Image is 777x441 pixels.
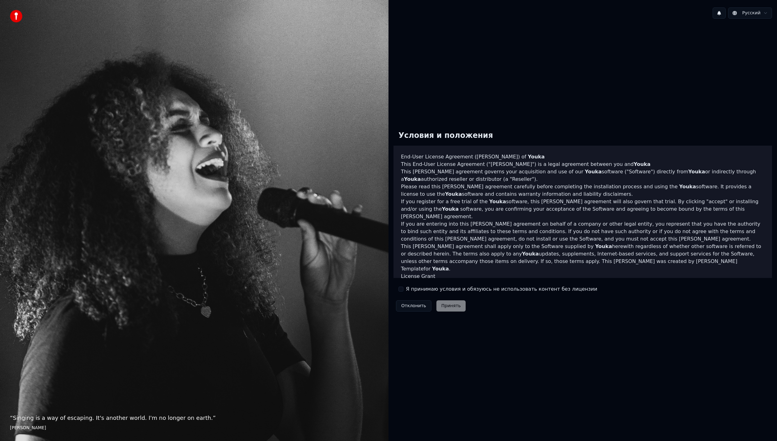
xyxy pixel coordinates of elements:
[401,273,765,280] h3: License Grant
[595,243,612,249] span: Youka
[679,184,696,190] span: Youka
[401,183,765,198] p: Please read this [PERSON_NAME] agreement carefully before completing the installation process and...
[634,161,650,167] span: Youka
[401,243,765,273] p: This [PERSON_NAME] agreement shall apply only to the Software supplied by herewith regardless of ...
[401,161,765,168] p: This End-User License Agreement ("[PERSON_NAME]") is a legal agreement between you and
[432,266,449,272] span: Youka
[445,191,462,197] span: Youka
[442,206,459,212] span: Youka
[404,176,421,182] span: Youka
[10,425,379,431] footer: [PERSON_NAME]
[393,126,498,146] div: Условия и положения
[10,10,22,22] img: youka
[401,153,765,161] h3: End-User License Agreement ([PERSON_NAME]) of
[528,154,545,160] span: Youka
[401,220,765,243] p: If you are entering into this [PERSON_NAME] agreement on behalf of a company or other legal entit...
[401,198,765,220] p: If you register for a free trial of the software, this [PERSON_NAME] agreement will also govern t...
[489,199,506,204] span: Youka
[688,169,705,175] span: Youka
[401,258,737,272] a: [PERSON_NAME] Template
[396,300,431,312] button: Отклонить
[522,251,539,257] span: Youka
[401,168,765,183] p: This [PERSON_NAME] agreement governs your acquisition and use of our software ("Software") direct...
[585,169,602,175] span: Youka
[406,285,597,293] label: Я принимаю условия и обязуюсь не использовать контент без лицензии
[10,414,379,422] p: “ Singing is a way of escaping. It's another world. I'm no longer on earth. ”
